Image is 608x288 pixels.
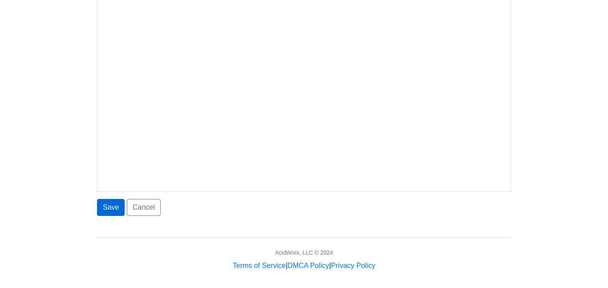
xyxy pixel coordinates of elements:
a: Terms of Service [233,262,286,269]
a: Privacy Policy [331,262,376,269]
div: | | [233,260,375,271]
a: Cancel [127,199,161,216]
a: DMCA Policy [288,262,329,269]
div: AcidWorx, LLC © 2024 [275,248,333,257]
button: Save [97,199,125,216]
